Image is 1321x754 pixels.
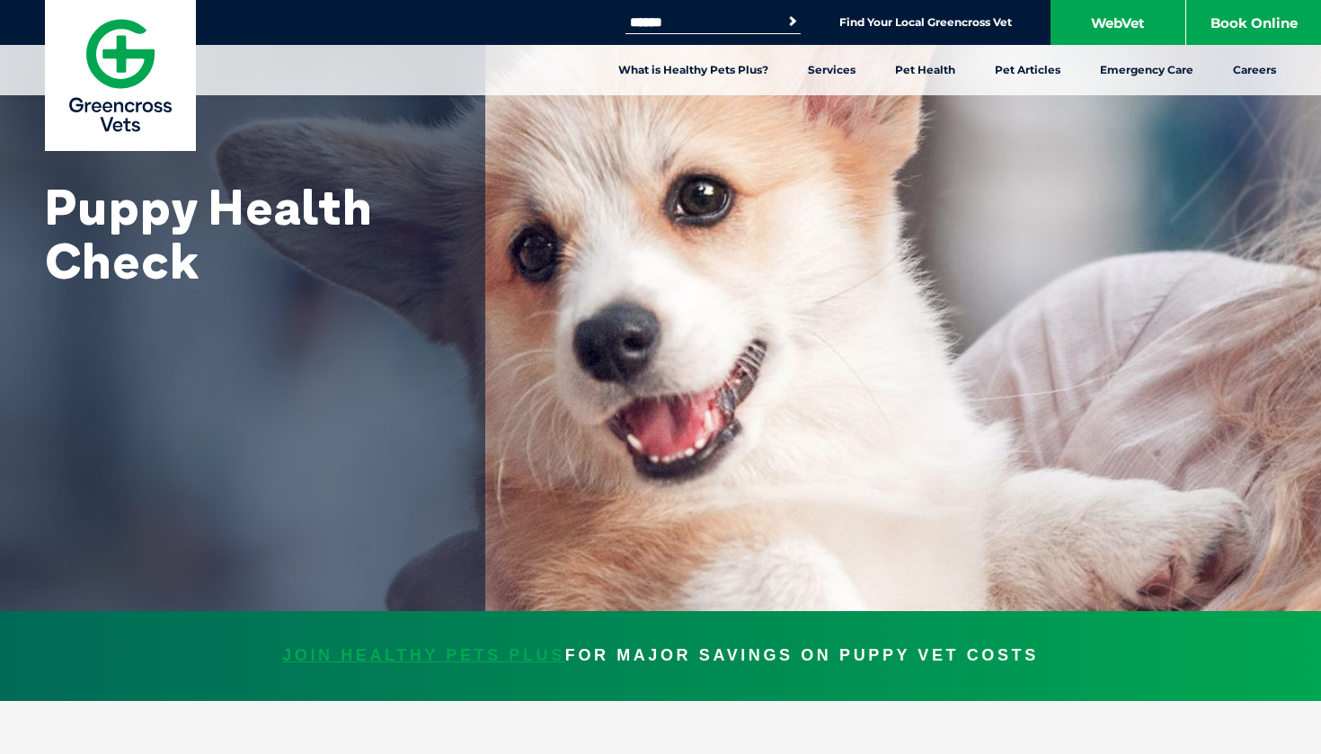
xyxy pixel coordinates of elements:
h1: Puppy Health Check [45,180,440,288]
a: Pet Articles [975,45,1080,95]
a: Find Your Local Greencross Vet [839,15,1012,30]
a: Emergency Care [1080,45,1213,95]
button: Search [784,13,802,31]
a: JOIN HEALTHY PETS PLUS [282,646,565,664]
a: Careers [1213,45,1296,95]
a: Services [788,45,875,95]
span: JOIN HEALTHY PETS PLUS [282,643,565,670]
a: Pet Health [875,45,975,95]
p: FOR MAJOR SAVINGS ON PUPPY VET COSTS [18,643,1303,670]
a: What is Healthy Pets Plus? [598,45,788,95]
